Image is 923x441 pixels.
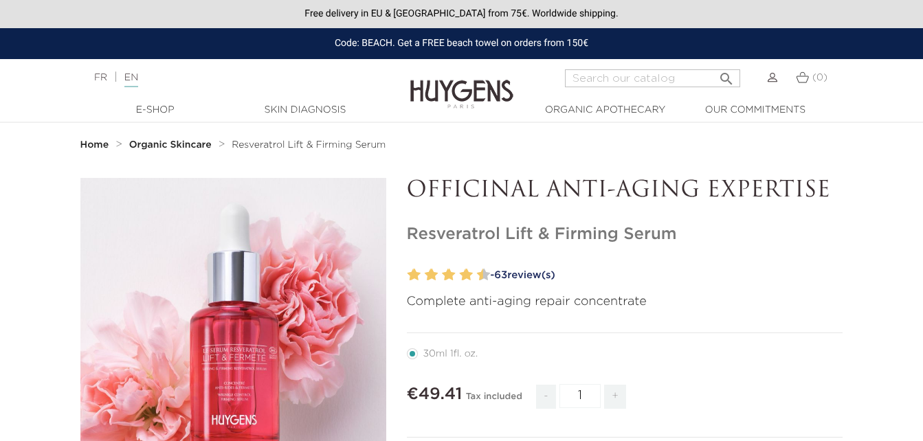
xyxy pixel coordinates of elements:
[604,385,626,409] span: +
[718,67,735,83] i: 
[486,265,843,286] a: -63review(s)
[405,265,410,285] label: 1
[87,103,224,117] a: E-Shop
[80,140,109,150] strong: Home
[536,385,555,409] span: -
[407,225,843,245] h1: Resveratrol Lift & Firming Serum
[445,265,456,285] label: 6
[463,265,473,285] label: 8
[236,103,374,117] a: Skin Diagnosis
[537,103,674,117] a: Organic Apothecary
[439,265,444,285] label: 5
[714,65,739,84] button: 
[427,265,438,285] label: 4
[687,103,824,117] a: Our commitments
[407,386,463,403] span: €49.41
[407,348,495,359] label: 30ml 1fl. oz.
[129,139,215,150] a: Organic Skincare
[474,265,479,285] label: 9
[494,270,507,280] span: 63
[422,265,427,285] label: 3
[559,384,601,408] input: Quantity
[129,140,212,150] strong: Organic Skincare
[124,73,138,87] a: EN
[565,69,740,87] input: Search
[466,382,522,419] div: Tax included
[407,178,843,204] p: OFFICINAL ANTI-AGING EXPERTISE
[410,265,421,285] label: 2
[456,265,461,285] label: 7
[87,69,375,86] div: |
[94,73,107,82] a: FR
[407,293,843,311] p: Complete anti-aging repair concentrate
[812,73,827,82] span: (0)
[232,140,386,150] span: Resveratrol Lift & Firming Serum
[410,58,513,111] img: Huygens
[232,139,386,150] a: Resveratrol Lift & Firming Serum
[480,265,490,285] label: 10
[80,139,112,150] a: Home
